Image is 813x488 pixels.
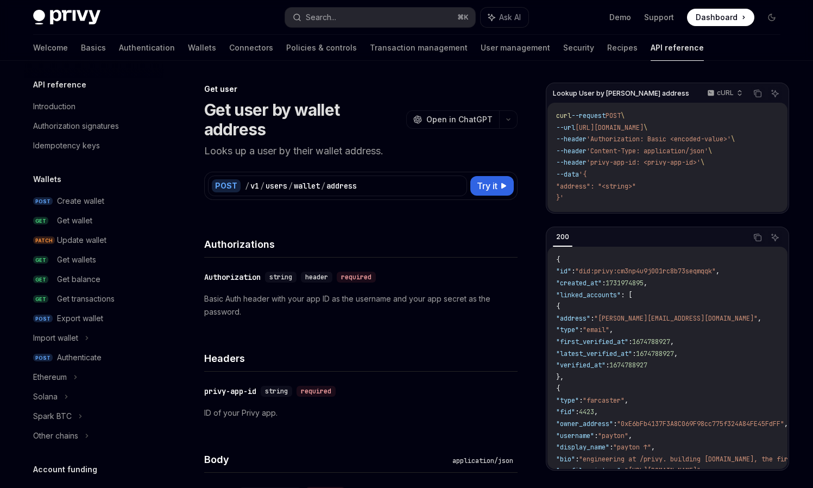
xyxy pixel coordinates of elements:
span: POST [33,197,53,205]
span: "address" [556,314,590,323]
div: Authorization signatures [33,120,119,133]
span: : [579,326,583,334]
div: Import wallet [33,331,78,345]
a: GETGet wallet [24,211,163,230]
span: : [571,267,575,276]
a: Demo [609,12,631,23]
button: Open in ChatGPT [406,110,499,129]
a: POSTCreate wallet [24,191,163,211]
div: Spark BTC [33,410,72,423]
span: POST [606,111,621,120]
span: "0xE6bFb4137F3A8C069F98cc775f324A84FE45FdFF" [617,420,784,428]
span: "[PERSON_NAME][EMAIL_ADDRESS][DOMAIN_NAME]" [594,314,758,323]
a: PATCHUpdate wallet [24,230,163,250]
span: --header [556,135,587,143]
span: GET [33,217,48,225]
span: : [ [621,291,632,299]
button: Ask AI [768,86,782,101]
span: GET [33,256,48,264]
a: Policies & controls [286,35,357,61]
span: [URL][DOMAIN_NAME] [575,123,644,132]
span: Lookup User by [PERSON_NAME] address [553,89,689,98]
span: \ [708,147,712,155]
span: --data [556,170,579,179]
div: Authorization [204,272,261,283]
span: , [594,408,598,416]
span: "email" [583,326,609,334]
span: : [594,431,598,440]
a: User management [481,35,550,61]
img: dark logo [33,10,100,25]
h5: Account funding [33,463,97,476]
span: : [575,408,579,416]
span: "bio" [556,455,575,464]
div: Ethereum [33,371,67,384]
span: string [269,273,292,281]
div: Solana [33,390,58,403]
span: "payton ↑" [613,443,651,452]
span: , [609,326,613,334]
span: "address": "<string>" [556,182,636,191]
span: "display_name" [556,443,609,452]
span: "farcaster" [583,396,625,405]
a: API reference [651,35,704,61]
span: : [579,396,583,405]
span: : [606,361,609,370]
button: cURL [701,84,747,103]
span: 1674788927 [636,349,674,358]
span: 'Authorization: Basic <encoded-value>' [587,135,731,143]
div: required [297,386,336,397]
span: 1731974895 [606,279,644,287]
span: : [575,455,579,464]
span: "username" [556,431,594,440]
span: '{ [579,170,587,179]
span: "verified_at" [556,361,606,370]
span: { [556,255,560,264]
span: "type" [556,326,579,334]
div: Update wallet [57,234,106,247]
div: users [266,180,287,191]
h5: Wallets [33,173,61,186]
span: : [590,314,594,323]
p: ID of your Privy app. [204,406,518,420]
span: "did:privy:cm3np4u9j001rc8b73seqmqqk" [575,267,716,276]
span: 'privy-app-id: <privy-app-id>' [587,158,701,167]
span: , [628,431,632,440]
button: Try it [470,176,514,196]
span: 1674788927 [609,361,647,370]
span: , [625,396,628,405]
span: , [674,349,678,358]
a: GETGet balance [24,270,163,289]
a: Security [563,35,594,61]
span: Try it [477,179,497,192]
span: --url [556,123,575,132]
span: Open in ChatGPT [426,114,493,125]
div: / [288,180,293,191]
span: , [716,267,720,276]
span: "latest_verified_at" [556,349,632,358]
span: "id" [556,267,571,276]
span: 'Content-Type: application/json' [587,147,708,155]
p: Looks up a user by their wallet address. [204,143,518,159]
span: \ [621,111,625,120]
div: Export wallet [57,312,103,325]
span: , [784,420,788,428]
button: Ask AI [768,230,782,245]
span: : [632,349,636,358]
div: Idempotency keys [33,139,100,152]
span: "[URL][DOMAIN_NAME]" [625,466,701,475]
span: { [556,384,560,393]
div: Get wallet [57,214,92,227]
div: Other chains [33,429,78,442]
span: "fid" [556,408,575,416]
a: Connectors [229,35,273,61]
span: "first_verified_at" [556,337,628,346]
span: GET [33,295,48,303]
span: "owner_address" [556,420,613,428]
span: ⌘ K [457,13,469,22]
a: Introduction [24,97,163,116]
div: / [245,180,249,191]
span: }, [556,373,564,381]
a: Support [644,12,674,23]
div: Get wallets [57,253,96,266]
